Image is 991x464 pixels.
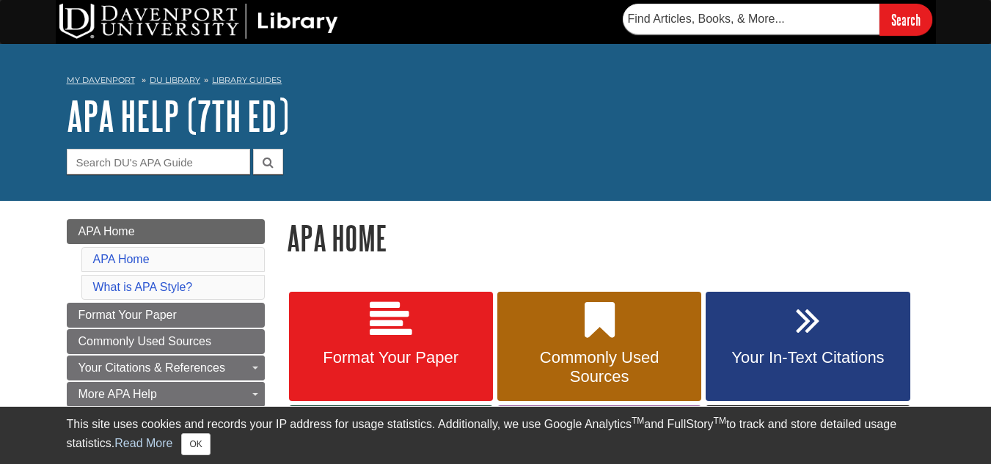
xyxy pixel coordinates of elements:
[67,70,925,94] nav: breadcrumb
[714,416,726,426] sup: TM
[67,303,265,328] a: Format Your Paper
[67,219,265,244] a: APA Home
[67,149,250,174] input: Search DU's APA Guide
[67,416,925,455] div: This site uses cookies and records your IP address for usage statistics. Additionally, we use Goo...
[67,93,289,139] a: APA Help (7th Ed)
[78,361,225,374] span: Your Citations & References
[181,433,210,455] button: Close
[289,292,493,402] a: Format Your Paper
[114,437,172,449] a: Read More
[93,253,150,265] a: APA Home
[287,219,925,257] h1: APA Home
[880,4,932,35] input: Search
[67,74,135,86] a: My Davenport
[623,4,932,35] form: Searches DU Library's articles, books, and more
[497,292,701,402] a: Commonly Used Sources
[67,356,265,380] a: Your Citations & References
[78,225,135,237] span: APA Home
[78,309,177,321] span: Format Your Paper
[623,4,880,34] input: Find Articles, Books, & More...
[150,75,200,85] a: DU Library
[706,292,910,402] a: Your In-Text Citations
[300,348,482,367] span: Format Your Paper
[717,348,899,367] span: Your In-Text Citations
[67,329,265,354] a: Commonly Used Sources
[67,382,265,407] a: More APA Help
[93,281,193,293] a: What is APA Style?
[78,335,211,347] span: Commonly Used Sources
[78,388,157,400] span: More APA Help
[508,348,690,386] span: Commonly Used Sources
[212,75,282,85] a: Library Guides
[59,4,338,39] img: DU Library
[632,416,644,426] sup: TM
